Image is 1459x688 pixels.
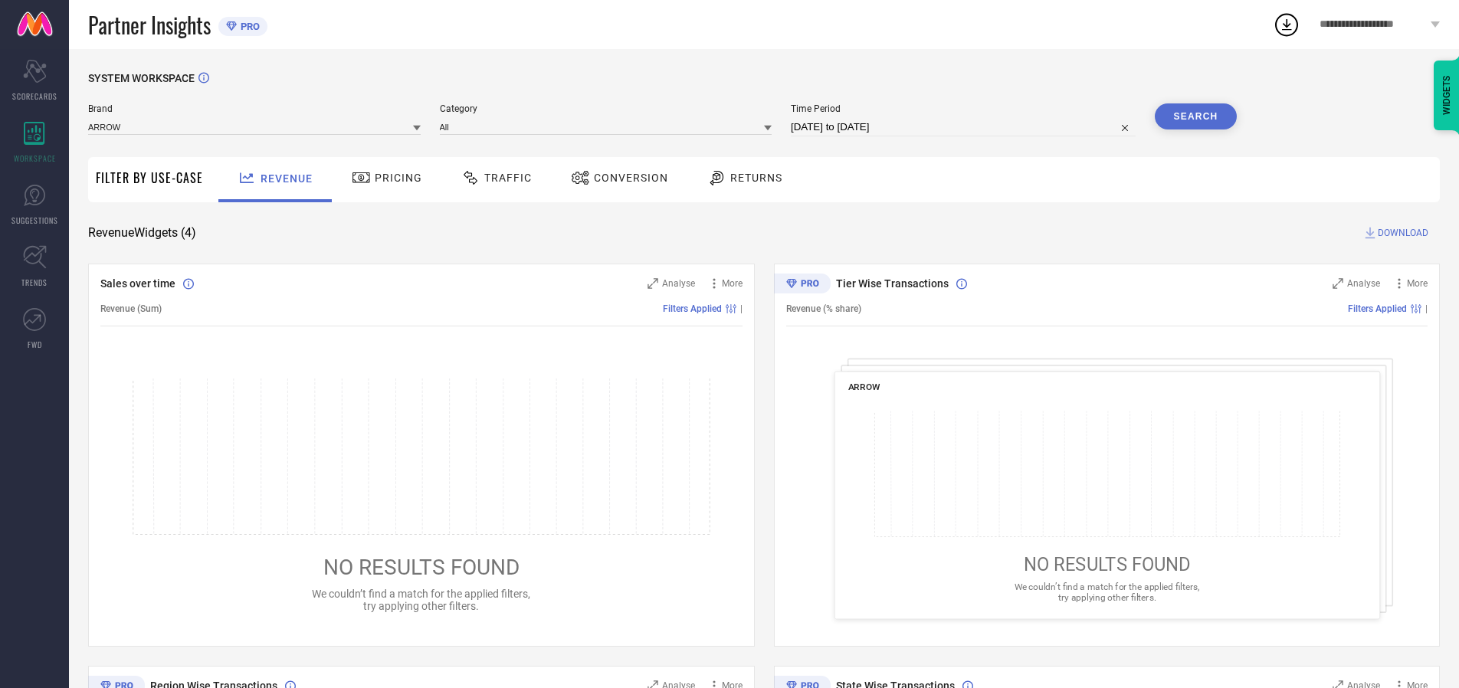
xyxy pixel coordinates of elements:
[1425,303,1428,314] span: |
[312,588,530,612] span: We couldn’t find a match for the applied filters, try applying other filters.
[88,225,196,241] span: Revenue Widgets ( 4 )
[14,152,56,164] span: WORKSPACE
[100,303,162,314] span: Revenue (Sum)
[88,9,211,41] span: Partner Insights
[663,303,722,314] span: Filters Applied
[791,103,1136,114] span: Time Period
[1333,278,1343,289] svg: Zoom
[323,555,520,580] span: NO RESULTS FOUND
[1023,554,1190,575] span: NO RESULTS FOUND
[88,103,421,114] span: Brand
[774,274,831,296] div: Premium
[1348,303,1407,314] span: Filters Applied
[12,90,57,102] span: SCORECARDS
[484,172,532,184] span: Traffic
[88,72,195,84] span: SYSTEM WORKSPACE
[28,339,42,350] span: FWD
[1378,225,1428,241] span: DOWNLOAD
[848,382,880,392] span: ARROW
[261,172,313,185] span: Revenue
[648,278,658,289] svg: Zoom
[1347,278,1380,289] span: Analyse
[1014,582,1199,602] span: We couldn’t find a match for the applied filters, try applying other filters.
[96,169,203,187] span: Filter By Use-Case
[786,303,861,314] span: Revenue (% share)
[1407,278,1428,289] span: More
[440,103,772,114] span: Category
[11,215,58,226] span: SUGGESTIONS
[594,172,668,184] span: Conversion
[791,118,1136,136] input: Select time period
[1155,103,1238,129] button: Search
[662,278,695,289] span: Analyse
[237,21,260,32] span: PRO
[21,277,48,288] span: TRENDS
[722,278,743,289] span: More
[375,172,422,184] span: Pricing
[836,277,949,290] span: Tier Wise Transactions
[1273,11,1300,38] div: Open download list
[100,277,175,290] span: Sales over time
[730,172,782,184] span: Returns
[740,303,743,314] span: |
